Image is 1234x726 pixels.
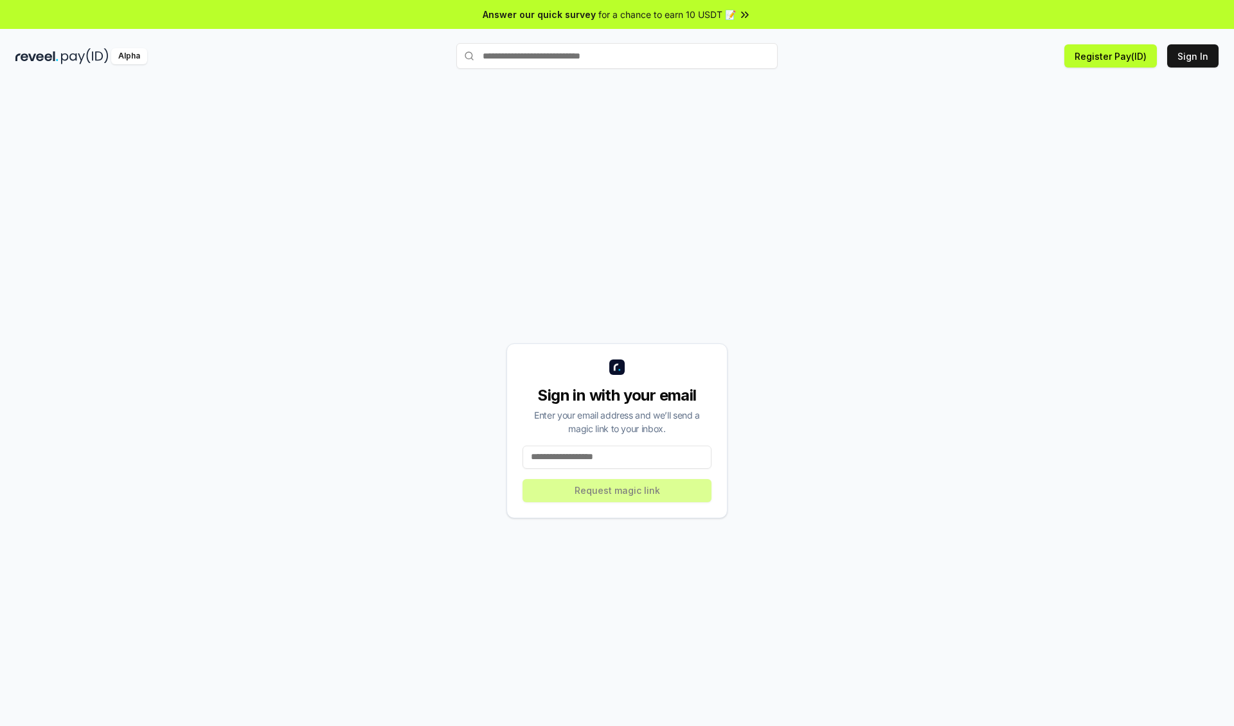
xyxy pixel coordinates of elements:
img: pay_id [61,48,109,64]
img: reveel_dark [15,48,58,64]
span: Answer our quick survey [483,8,596,21]
div: Sign in with your email [523,385,711,406]
div: Alpha [111,48,147,64]
img: logo_small [609,359,625,375]
span: for a chance to earn 10 USDT 📝 [598,8,736,21]
div: Enter your email address and we’ll send a magic link to your inbox. [523,408,711,435]
button: Register Pay(ID) [1064,44,1157,68]
button: Sign In [1167,44,1219,68]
